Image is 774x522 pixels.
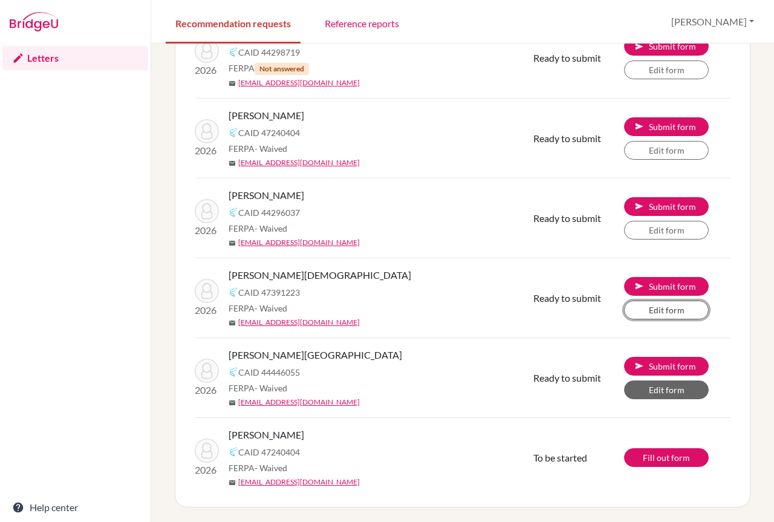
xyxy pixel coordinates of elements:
[2,46,148,70] a: Letters
[624,448,709,467] a: Fill out form
[229,268,411,282] span: [PERSON_NAME][DEMOGRAPHIC_DATA]
[195,439,219,463] img: Gernat, Maxine
[195,63,219,77] p: 2026
[229,62,309,75] span: FERPA
[624,301,709,319] a: Edit form
[229,302,287,315] span: FERPA
[624,60,709,79] a: Edit form
[195,143,219,158] p: 2026
[533,452,587,463] span: To be started
[255,143,287,154] span: - Waived
[238,77,360,88] a: [EMAIL_ADDRESS][DOMAIN_NAME]
[229,240,236,247] span: mail
[195,39,219,63] img: Roig, Jaume
[195,119,219,143] img: Gernat, Maxine
[624,357,709,376] button: Submit Victoria's recommendation
[229,108,304,123] span: [PERSON_NAME]
[195,223,219,238] p: 2026
[533,52,601,64] span: Ready to submit
[624,141,709,160] a: Edit form
[238,157,360,168] a: [EMAIL_ADDRESS][DOMAIN_NAME]
[229,447,238,457] img: Common App logo
[238,206,300,219] span: CAID 44296037
[238,366,300,379] span: CAID 44446055
[533,372,601,383] span: Ready to submit
[255,63,309,75] span: Not answered
[624,37,709,56] button: Submit Jaume's recommendation
[195,463,219,477] p: 2026
[666,10,759,33] button: [PERSON_NAME]
[229,142,287,155] span: FERPA
[238,477,360,488] a: [EMAIL_ADDRESS][DOMAIN_NAME]
[229,188,304,203] span: [PERSON_NAME]
[195,383,219,397] p: 2026
[315,2,409,44] a: Reference reports
[10,12,58,31] img: Bridge-U
[229,207,238,217] img: Common App logo
[533,212,601,224] span: Ready to submit
[533,132,601,144] span: Ready to submit
[229,222,287,235] span: FERPA
[229,287,238,297] img: Common App logo
[229,428,304,442] span: [PERSON_NAME]
[229,160,236,167] span: mail
[2,495,148,520] a: Help center
[238,46,300,59] span: CAID 44298719
[195,359,219,383] img: Cardona, Victoria
[229,319,236,327] span: mail
[624,117,709,136] button: Submit Maxine's recommendation
[533,292,601,304] span: Ready to submit
[634,201,644,211] span: send
[229,80,236,87] span: mail
[255,223,287,233] span: - Waived
[238,397,360,408] a: [EMAIL_ADDRESS][DOMAIN_NAME]
[624,221,709,240] a: Edit form
[255,303,287,313] span: - Waived
[255,463,287,473] span: - Waived
[624,197,709,216] button: Submit Olivia's recommendation
[229,367,238,377] img: Common App logo
[238,126,300,139] span: CAID 47240404
[229,128,238,137] img: Common App logo
[238,446,300,458] span: CAID 47240404
[229,479,236,486] span: mail
[238,317,360,328] a: [EMAIL_ADDRESS][DOMAIN_NAME]
[634,122,644,131] span: send
[238,237,360,248] a: [EMAIL_ADDRESS][DOMAIN_NAME]
[624,277,709,296] button: Submit Evangelina's recommendation
[634,361,644,371] span: send
[229,462,287,474] span: FERPA
[229,382,287,394] span: FERPA
[195,279,219,303] img: Casco, Evangelina
[195,303,219,318] p: 2026
[624,380,709,399] a: Edit form
[229,348,402,362] span: [PERSON_NAME][GEOGRAPHIC_DATA]
[238,286,300,299] span: CAID 47391223
[229,47,238,57] img: Common App logo
[255,383,287,393] span: - Waived
[634,42,644,51] span: send
[634,281,644,291] span: send
[229,399,236,406] span: mail
[195,199,219,223] img: Rivera, Olivia
[166,2,301,44] a: Recommendation requests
